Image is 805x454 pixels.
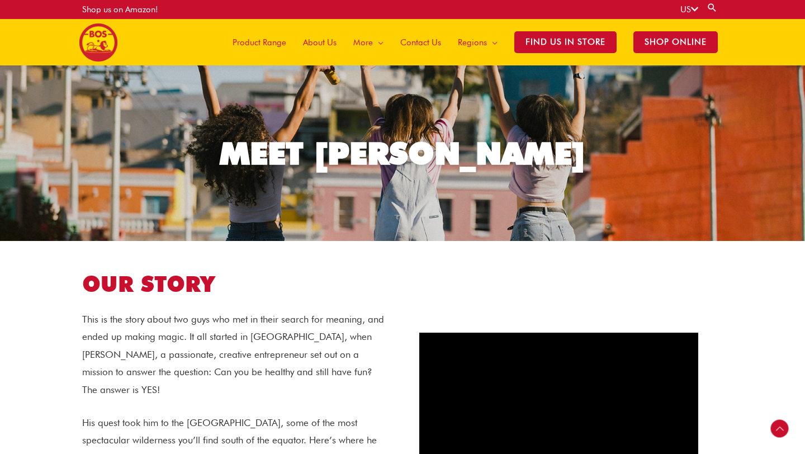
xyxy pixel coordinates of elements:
[707,2,718,13] a: Search button
[345,19,392,65] a: More
[224,19,295,65] a: Product Range
[680,4,698,15] a: US
[82,311,386,399] p: This is the story about two guys who met in their search for meaning, and ended up making magic. ...
[303,26,337,59] span: About Us
[392,19,449,65] a: Contact Us
[514,31,617,53] span: Find Us in Store
[295,19,345,65] a: About Us
[625,19,726,65] a: SHOP ONLINE
[79,23,117,62] img: BOS United States
[449,19,506,65] a: Regions
[353,26,373,59] span: More
[506,19,625,65] a: Find Us in Store
[400,26,441,59] span: Contact Us
[220,138,585,169] div: MEET [PERSON_NAME]
[633,31,718,53] span: SHOP ONLINE
[216,19,726,65] nav: Site Navigation
[233,26,286,59] span: Product Range
[82,269,386,300] h1: OUR STORY
[458,26,487,59] span: Regions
